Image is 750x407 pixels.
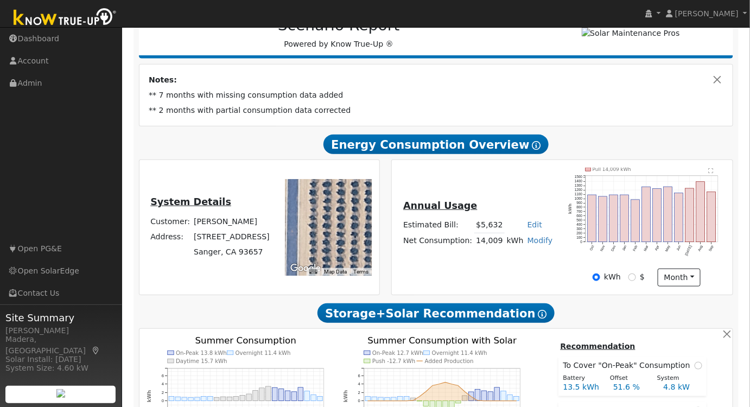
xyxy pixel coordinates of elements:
[291,392,297,401] rect: onclick=""
[372,397,377,401] rect: onclick=""
[404,397,410,401] rect: onclick=""
[469,392,474,402] rect: onclick=""
[227,397,232,401] rect: onclick=""
[285,391,290,402] rect: onclick=""
[147,87,726,103] td: ** 7 months with missing consumption data added
[708,245,715,252] text: Sep
[358,390,360,395] text: 2
[399,400,401,402] circle: onclick=""
[425,391,427,393] circle: onclick=""
[444,381,446,383] circle: onclick=""
[576,214,582,218] text: 600
[192,244,272,259] td: Sanger, CA 93657
[675,193,683,242] rect: onclick=""
[604,271,621,283] label: kWh
[576,219,582,222] text: 500
[599,196,607,242] rect: onclick=""
[176,358,227,364] text: Daytime 15.7 kWh
[149,229,192,244] td: Address:
[402,218,474,233] td: Estimated Bill:
[593,274,600,281] input: kWh
[696,182,705,242] rect: onclick=""
[451,384,453,385] circle: onclick=""
[707,192,716,242] rect: onclick=""
[288,262,323,276] img: Google
[581,240,583,244] text: 0
[367,336,517,346] text: Summer Consumption with Solar
[665,245,672,253] text: May
[432,350,487,356] text: Overnight 11.4 kWh
[620,195,629,242] rect: onclick=""
[147,390,152,403] text: kWh
[527,220,542,229] a: Edit
[588,195,596,242] rect: onclick=""
[195,398,200,401] rect: onclick=""
[265,386,271,401] rect: onclick=""
[658,269,701,287] button: month
[684,245,693,257] text: [DATE]
[403,200,477,211] u: Annual Usage
[664,187,672,242] rect: onclick=""
[576,236,582,239] text: 100
[462,396,468,402] rect: onclick=""
[373,400,375,402] circle: onclick=""
[582,28,680,39] img: Solar Maintenance Pros
[272,388,277,401] rect: onclick=""
[378,398,384,401] rect: onclick=""
[358,399,360,404] text: 0
[358,373,360,378] text: 6
[501,391,506,401] rect: onclick=""
[188,398,194,401] rect: onclick=""
[246,395,252,402] rect: onclick=""
[568,204,573,214] text: kWh
[317,303,554,323] span: Storage+Solar Recommendation
[600,245,606,252] text: Nov
[56,389,65,398] img: retrieve
[575,184,583,188] text: 1300
[372,350,423,356] text: On-Peak 12.7 kWh
[149,75,177,84] strong: Notes:
[651,374,698,383] div: System
[317,397,323,401] rect: onclick=""
[324,268,347,276] button: Map Data
[423,401,429,406] rect: onclick=""
[457,385,459,387] circle: onclick=""
[593,167,631,173] text: Pull 14,009 kWh
[235,350,290,356] text: Overnight 11.4 kWh
[589,245,595,251] text: Oct
[709,168,714,174] text: 
[484,400,485,402] circle: onclick=""
[576,231,582,235] text: 200
[575,197,583,201] text: 1000
[516,400,517,402] circle: onclick=""
[150,196,231,207] u: System Details
[608,381,658,393] div: 51.6 %
[259,388,265,401] rect: onclick=""
[169,397,174,401] rect: onclick=""
[372,358,415,364] text: Push -12.7 kWh
[161,373,163,378] text: 6
[575,175,583,179] text: 1500
[488,392,493,401] rect: onclick=""
[161,390,163,395] text: 2
[576,206,582,209] text: 800
[576,227,582,231] text: 300
[175,397,181,401] rect: onclick=""
[642,187,651,243] rect: onclick=""
[398,397,403,401] rect: onclick=""
[438,384,440,385] circle: onclick=""
[477,400,479,402] circle: onclick=""
[509,400,511,402] circle: onclick=""
[538,310,547,319] i: Show Help
[393,400,395,402] circle: onclick=""
[182,398,187,401] rect: onclick=""
[5,325,116,336] div: [PERSON_NAME]
[240,396,245,401] rect: onclick=""
[425,358,474,364] text: Added Production
[697,245,704,252] text: Aug
[5,334,116,357] div: Madera, [GEOGRAPHIC_DATA]
[475,390,481,401] rect: onclick=""
[419,396,421,398] circle: onclick=""
[201,397,206,401] rect: onclick=""
[576,201,582,205] text: 900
